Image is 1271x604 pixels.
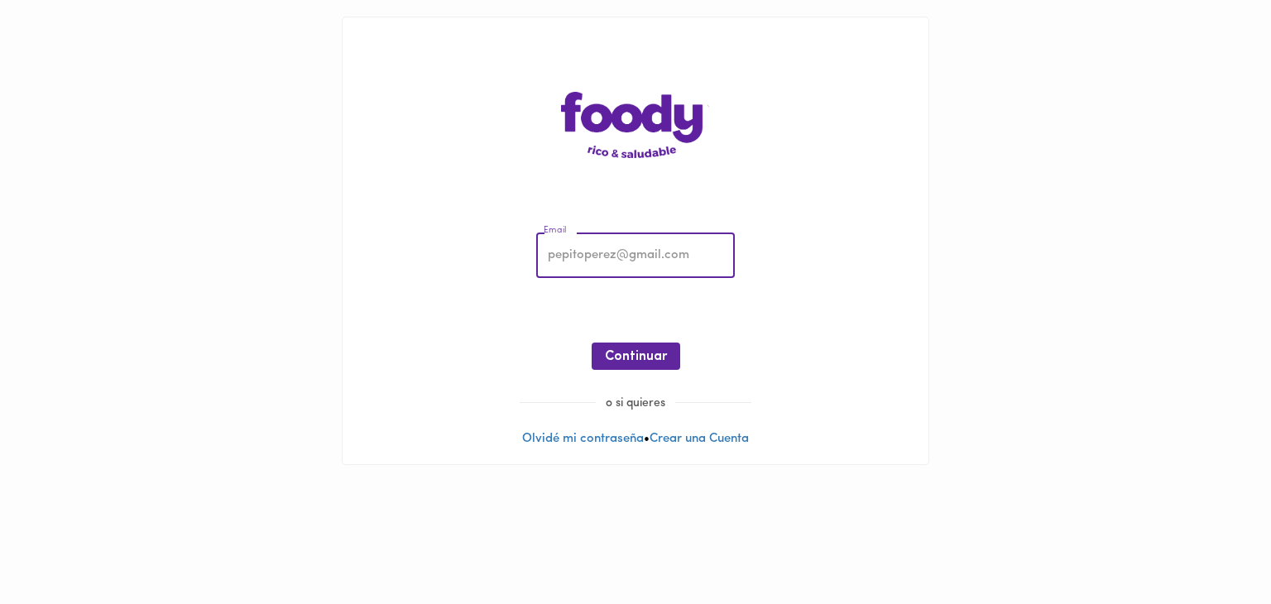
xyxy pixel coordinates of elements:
[536,233,735,279] input: pepitoperez@gmail.com
[650,433,749,445] a: Crear una Cuenta
[561,92,710,158] img: logo-main-page.png
[343,17,928,464] div: •
[592,343,680,370] button: Continuar
[605,349,667,365] span: Continuar
[522,433,644,445] a: Olvidé mi contraseña
[596,397,675,410] span: o si quieres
